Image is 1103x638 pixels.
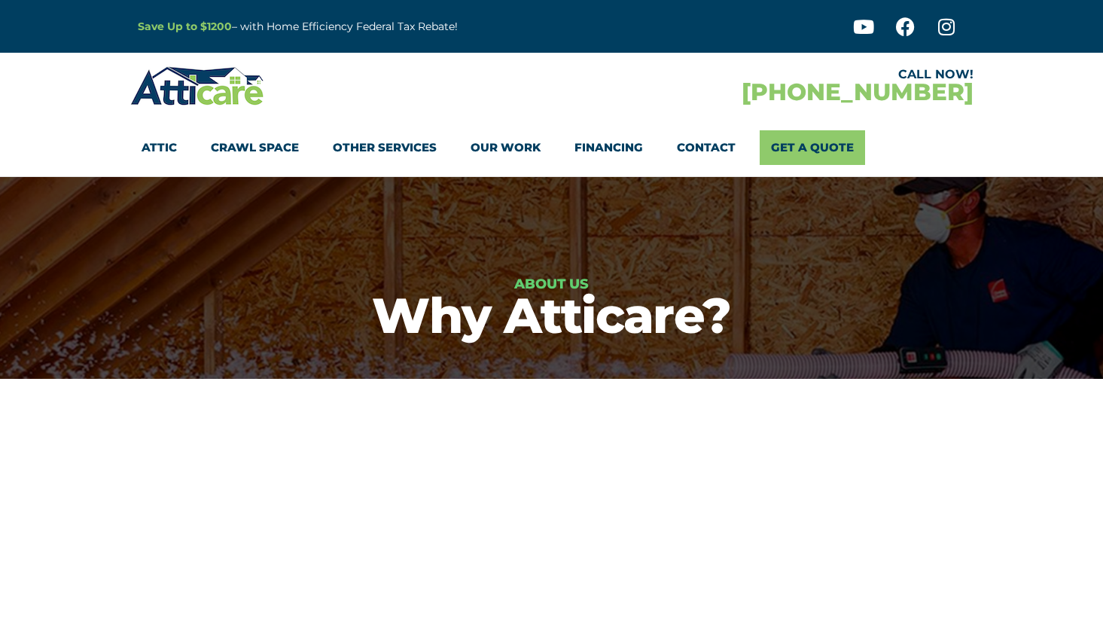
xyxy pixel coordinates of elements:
[760,130,865,165] a: Get A Quote
[138,20,232,33] a: Save Up to $1200
[142,130,962,165] nav: Menu
[8,277,1095,291] h6: About Us
[574,130,643,165] a: Financing
[471,130,541,165] a: Our Work
[552,69,974,81] div: CALL NOW!
[211,130,299,165] a: Crawl Space
[8,291,1095,340] h1: Why Atticare?
[677,130,736,165] a: Contact
[142,130,177,165] a: Attic
[333,130,437,165] a: Other Services
[138,18,626,35] p: – with Home Efficiency Federal Tax Rebate!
